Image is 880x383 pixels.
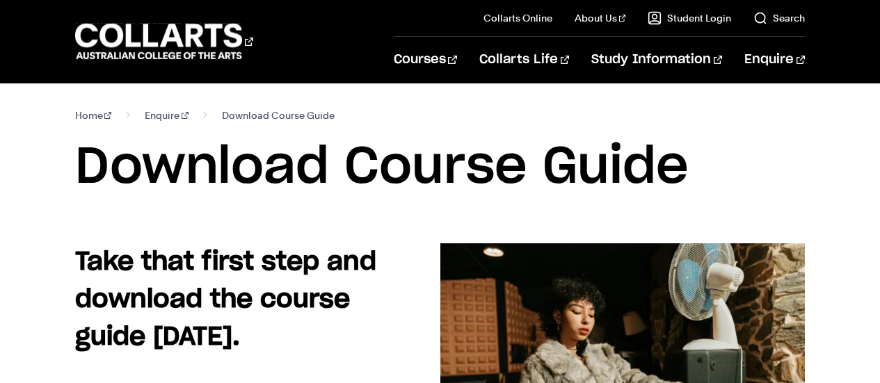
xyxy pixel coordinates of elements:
[479,37,569,83] a: Collarts Life
[744,37,805,83] a: Enquire
[75,250,376,350] strong: Take that first step and download the course guide [DATE].
[222,106,335,125] span: Download Course Guide
[75,106,112,125] a: Home
[394,37,457,83] a: Courses
[483,11,552,25] a: Collarts Online
[753,11,805,25] a: Search
[575,11,626,25] a: About Us
[648,11,731,25] a: Student Login
[145,106,189,125] a: Enquire
[75,136,806,199] h1: Download Course Guide
[591,37,722,83] a: Study Information
[75,22,253,61] div: Go to homepage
